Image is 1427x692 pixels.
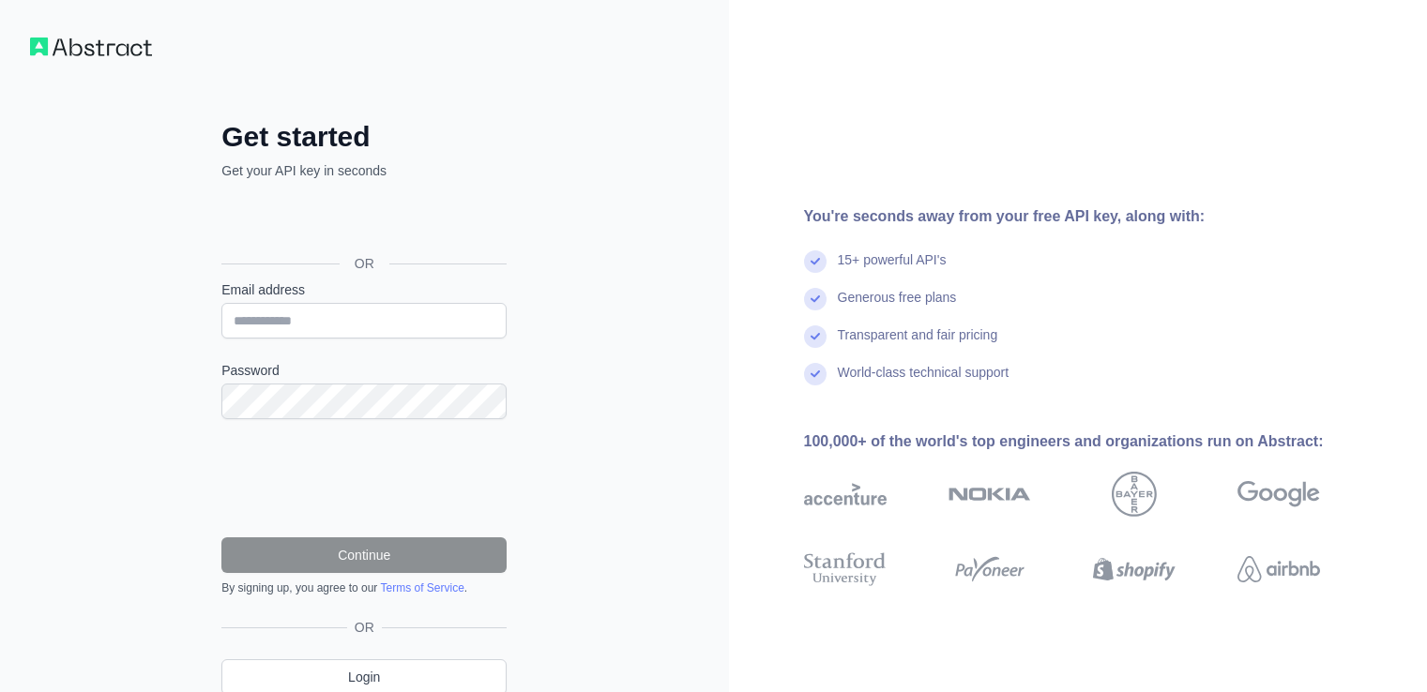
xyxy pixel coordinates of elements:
img: payoneer [949,549,1031,590]
label: Email address [221,280,507,299]
img: shopify [1093,549,1176,590]
img: check mark [804,363,827,385]
iframe: reCAPTCHA [221,442,507,515]
label: Password [221,361,507,380]
img: stanford university [804,549,887,590]
img: check mark [804,288,827,310]
div: You're seconds away from your free API key, along with: [804,205,1380,228]
iframe: Bouton "Se connecter avec Google" [212,201,512,242]
img: bayer [1112,472,1157,517]
img: nokia [949,472,1031,517]
span: OR [347,618,382,637]
div: By signing up, you agree to our . [221,580,507,595]
h2: Get started [221,120,507,154]
img: check mark [804,325,827,348]
button: Continue [221,537,507,573]
img: google [1237,472,1320,517]
a: Terms of Service [380,581,463,594]
div: Transparent and fair pricing [838,325,998,363]
img: accenture [804,472,887,517]
p: Get your API key in seconds [221,161,507,180]
div: World-class technical support [838,363,1010,400]
div: Generous free plans [838,288,957,325]
span: OR [340,254,389,273]
div: 100,000+ of the world's top engineers and organizations run on Abstract: [804,430,1380,453]
img: Workflow [30,38,152,56]
div: 15+ powerful API's [838,250,947,288]
img: check mark [804,250,827,273]
img: airbnb [1237,549,1320,590]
